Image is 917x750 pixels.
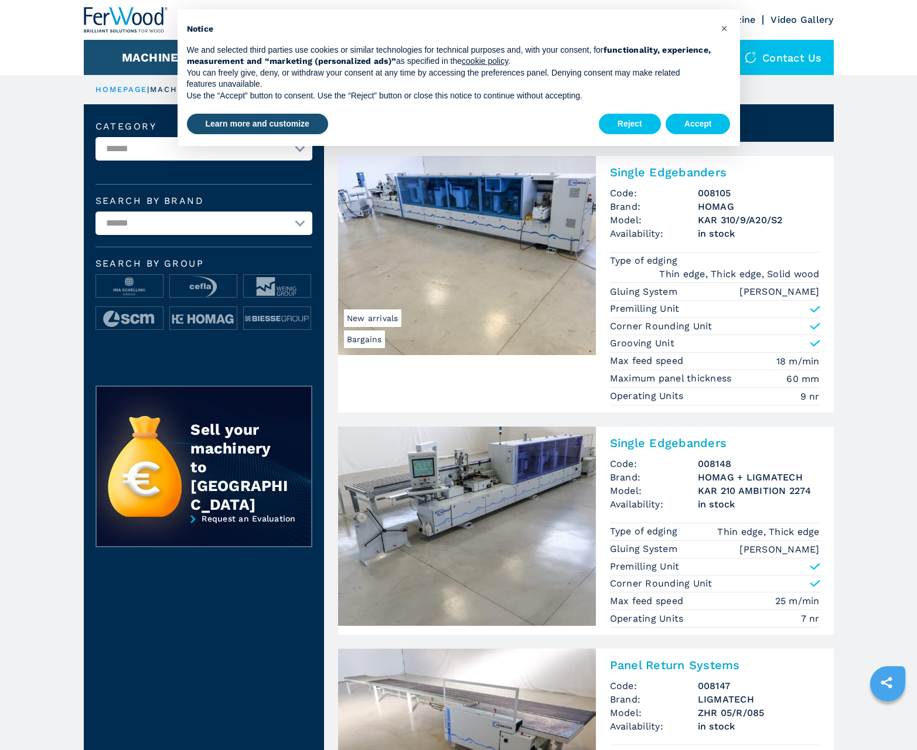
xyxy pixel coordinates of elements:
[698,200,820,213] h3: HOMAG
[147,85,149,94] span: |
[170,307,237,330] img: image
[721,21,728,35] span: ×
[610,436,820,450] h2: Single Edgebanders
[338,427,596,626] img: Single Edgebanders HOMAG + LIGMATECH KAR 210 AMBITION 2274
[610,337,674,350] p: Grooving Unit
[610,497,698,511] span: Availability:
[96,275,163,298] img: image
[698,186,820,200] h3: 008105
[698,706,820,720] h3: ZHR 05/R/085
[610,577,713,590] p: Corner Rounding Unit
[96,122,312,131] label: Category
[698,693,820,706] h3: LIGMATECH
[338,156,596,355] img: Single Edgebanders HOMAG KAR 310/9/A20/S2
[96,259,312,268] span: Search by group
[610,372,735,385] p: Maximum panel thickness
[610,706,698,720] span: Model:
[733,40,834,75] div: Contact us
[610,213,698,227] span: Model:
[122,50,186,64] button: Machines
[610,186,698,200] span: Code:
[610,285,681,298] p: Gluing System
[698,484,820,497] h3: KAR 210 AMBITION 2274
[190,420,288,514] div: Sell your machinery to [GEOGRAPHIC_DATA]
[610,320,713,333] p: Corner Rounding Unit
[187,23,712,35] h2: Notice
[338,156,834,412] a: Single Edgebanders HOMAG KAR 310/9/A20/S2BargainsNew arrivalsSingle EdgebandersCode:008105Brand:H...
[610,679,698,693] span: Code:
[610,525,681,538] p: Type of edging
[338,427,834,635] a: Single Edgebanders HOMAG + LIGMATECH KAR 210 AMBITION 2274Single EdgebandersCode:008148Brand:HOMA...
[610,471,698,484] span: Brand:
[745,52,756,63] img: Contact us
[771,14,833,25] a: Video Gallery
[610,302,680,315] p: Premilling Unit
[610,227,698,240] span: Availability:
[610,200,698,213] span: Brand:
[610,658,820,672] h2: Panel Return Systems
[666,114,731,135] button: Accept
[610,543,681,555] p: Gluing System
[96,307,163,330] img: image
[801,612,820,625] em: 7 nr
[96,85,148,94] a: HOMEPAGE
[698,227,820,240] span: in stock
[698,679,820,693] h3: 008147
[698,471,820,484] h3: HOMAG + LIGMATECH
[610,484,698,497] span: Model:
[150,84,200,95] p: machines
[715,19,734,37] button: Close this notice
[739,543,819,556] em: [PERSON_NAME]
[187,45,711,66] strong: functionality, experience, measurement and “marketing (personalized ads)”
[698,497,820,511] span: in stock
[739,285,819,298] em: [PERSON_NAME]
[698,213,820,227] h3: KAR 310/9/A20/S2
[610,720,698,733] span: Availability:
[187,90,712,102] p: Use the “Accept” button to consent. Use the “Reject” button or close this notice to continue with...
[775,594,820,608] em: 25 m/min
[867,697,908,741] iframe: Chat
[610,254,681,267] p: Type of edging
[170,275,237,298] img: image
[344,309,401,327] span: New arrivals
[610,390,687,403] p: Operating Units
[244,307,311,330] img: image
[800,390,820,403] em: 9 nr
[187,114,328,135] button: Learn more and customize
[96,514,312,556] a: Request an Evaluation
[84,7,168,33] img: Ferwood
[599,114,661,135] button: Reject
[462,56,508,66] a: cookie policy
[187,45,712,67] p: We and selected third parties use cookies or similar technologies for technical purposes and, wit...
[610,354,687,367] p: Max feed speed
[610,457,698,471] span: Code:
[344,330,385,348] span: Bargains
[96,196,312,206] label: Search by brand
[872,668,901,697] a: sharethis
[776,354,820,368] em: 18 m/min
[659,267,819,281] em: Thin edge, Thick edge, Solid wood
[717,525,819,538] em: Thin edge, Thick edge
[698,457,820,471] h3: 008148
[244,275,311,298] img: image
[786,372,819,386] em: 60 mm
[610,693,698,706] span: Brand:
[610,560,680,573] p: Premilling Unit
[610,612,687,625] p: Operating Units
[610,595,687,608] p: Max feed speed
[698,720,820,733] span: in stock
[610,165,820,179] h2: Single Edgebanders
[187,67,712,90] p: You can freely give, deny, or withdraw your consent at any time by accessing the preferences pane...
